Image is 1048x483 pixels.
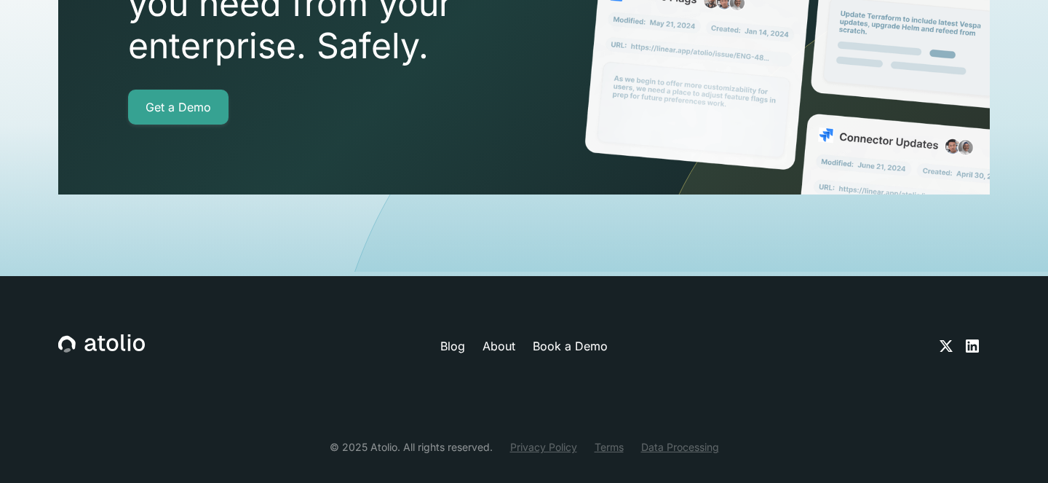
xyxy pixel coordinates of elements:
div: © 2025 Atolio. All rights reserved. [330,439,493,455]
a: Book a Demo [533,337,608,355]
a: Get a Demo [128,90,229,125]
a: About [483,337,515,355]
a: Terms [595,439,624,455]
iframe: Chat Widget [975,413,1048,483]
a: Privacy Policy [510,439,577,455]
a: Blog [440,337,465,355]
a: Data Processing [641,439,719,455]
